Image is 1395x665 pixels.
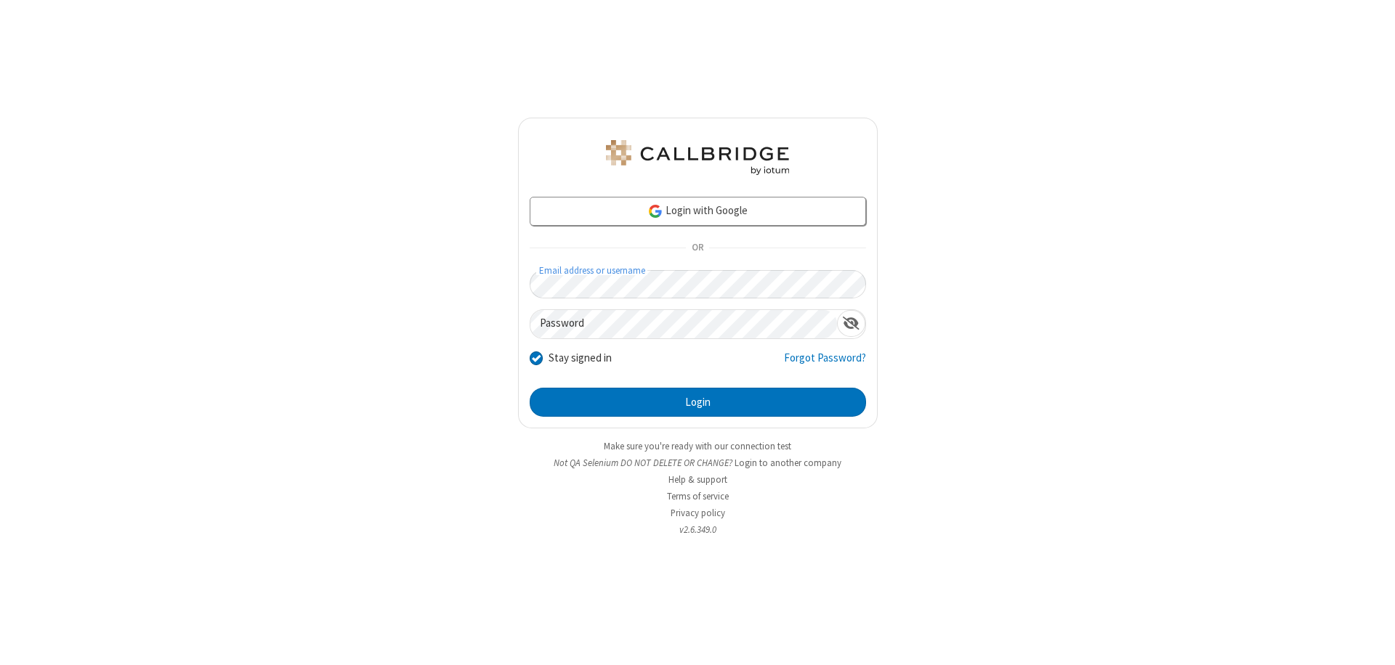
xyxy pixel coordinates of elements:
a: Terms of service [667,490,729,502]
a: Make sure you're ready with our connection test [604,440,791,452]
input: Email address or username [530,270,866,298]
a: Login with Google [530,197,866,226]
img: QA Selenium DO NOT DELETE OR CHANGE [603,140,792,175]
a: Forgot Password? [784,350,866,378]
label: Stay signed in [549,350,612,367]
a: Help & support [668,473,727,486]
li: v2.6.349.0 [518,523,878,537]
li: Not QA Selenium DO NOT DELETE OR CHANGE? [518,456,878,470]
div: Show password [837,310,865,337]
input: Password [530,310,837,338]
button: Login to another company [735,456,841,470]
button: Login [530,388,866,417]
img: google-icon.png [647,203,663,219]
a: Privacy policy [671,507,725,519]
span: OR [686,238,709,258]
